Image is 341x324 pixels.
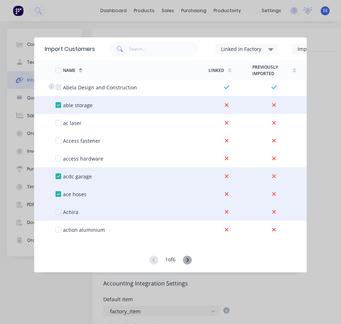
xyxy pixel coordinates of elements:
div: Import Customers [45,45,95,53]
div: Previously Imported [252,64,289,77]
div: Access fastener [63,137,100,145]
div: Name [63,67,75,74]
div: Linked [209,67,224,74]
div: acdc garage [63,173,92,180]
div: ac laser [63,119,82,127]
div: Achira [63,208,78,216]
div: able storage [63,101,93,109]
div: Abela Design and Construction [63,84,137,91]
div: Linked in Factory [221,45,266,53]
div: access hardware [63,155,103,162]
input: Search... [129,42,198,56]
div: action aluminium [63,226,105,234]
div: ace hoses [63,190,86,198]
img: Factory [13,5,23,16]
div: 1 of 6 [165,256,175,265]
